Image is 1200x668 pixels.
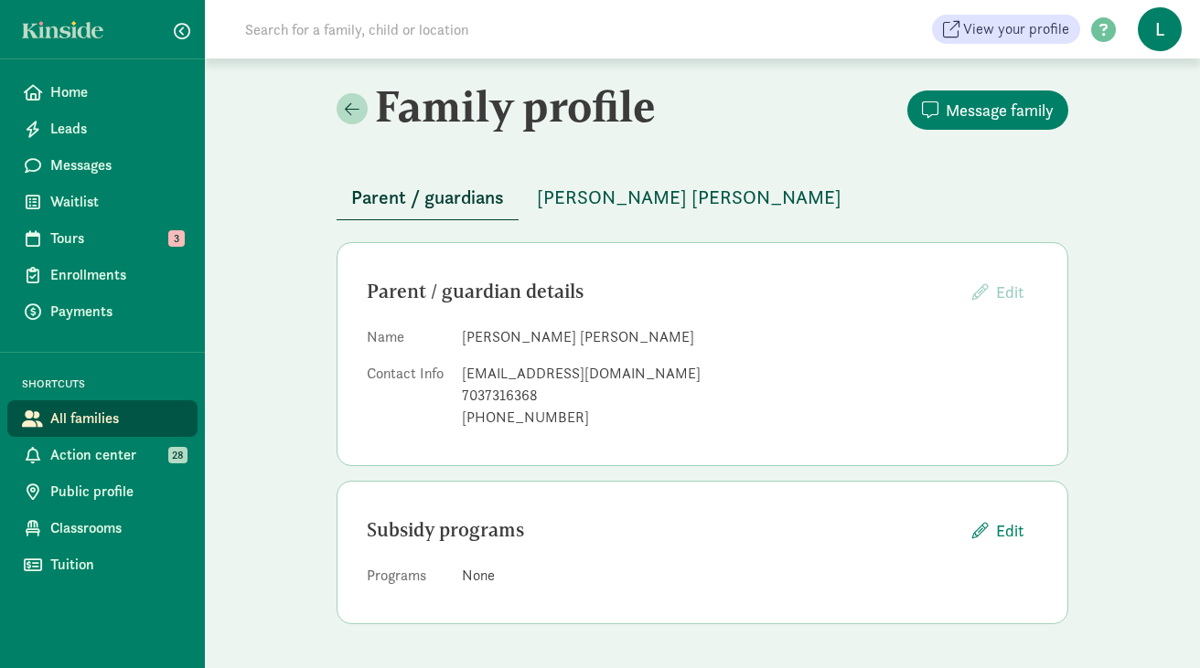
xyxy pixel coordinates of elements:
[1109,580,1200,668] iframe: Chat Widget
[50,264,183,286] span: Enrollments
[7,400,198,437] a: All families
[958,272,1038,312] button: Edit
[462,326,1038,348] dd: [PERSON_NAME] [PERSON_NAME]
[7,184,198,220] a: Waitlist
[7,220,198,257] a: Tours 3
[50,554,183,576] span: Tuition
[932,15,1080,44] a: View your profile
[522,187,856,208] a: [PERSON_NAME] [PERSON_NAME]
[50,408,183,429] span: All families
[7,546,198,583] a: Tuition
[7,510,198,546] a: Classrooms
[7,473,198,510] a: Public profile
[50,81,183,103] span: Home
[367,565,447,594] dt: Programs
[1138,7,1182,51] span: L
[367,326,447,355] dt: Name
[946,98,1054,122] span: Message family
[50,481,183,503] span: Public profile
[7,293,198,330] a: Payments
[537,183,841,212] span: [PERSON_NAME] [PERSON_NAME]
[50,191,183,213] span: Waitlist
[50,228,183,249] span: Tours
[7,111,198,147] a: Leads
[367,515,958,545] div: Subsidy programs
[337,187,519,208] a: Parent / guardians
[367,277,958,306] div: Parent / guardian details
[234,11,747,48] input: Search for a family, child or location
[50,301,183,323] span: Payments
[462,565,1038,587] div: None
[996,281,1023,302] span: Edit
[7,147,198,184] a: Messages
[963,18,1069,40] span: View your profile
[996,518,1023,543] span: Edit
[958,511,1038,550] button: Edit
[462,363,1038,385] div: [EMAIL_ADDRESS][DOMAIN_NAME]
[462,407,1038,429] div: [PHONE_NUMBER]
[7,257,198,293] a: Enrollments
[337,80,699,132] h2: Family profile
[50,154,183,176] span: Messages
[50,118,183,140] span: Leads
[462,385,1038,407] div: 7037316368
[907,90,1068,130] button: Message family
[522,175,856,219] button: [PERSON_NAME] [PERSON_NAME]
[50,444,183,466] span: Action center
[367,363,447,436] dt: Contact Info
[351,183,504,212] span: Parent / guardians
[337,175,519,220] button: Parent / guardians
[7,437,198,473] a: Action center 28
[168,230,185,247] span: 3
[168,447,187,463] span: 28
[50,517,183,539] span: Classrooms
[7,74,198,111] a: Home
